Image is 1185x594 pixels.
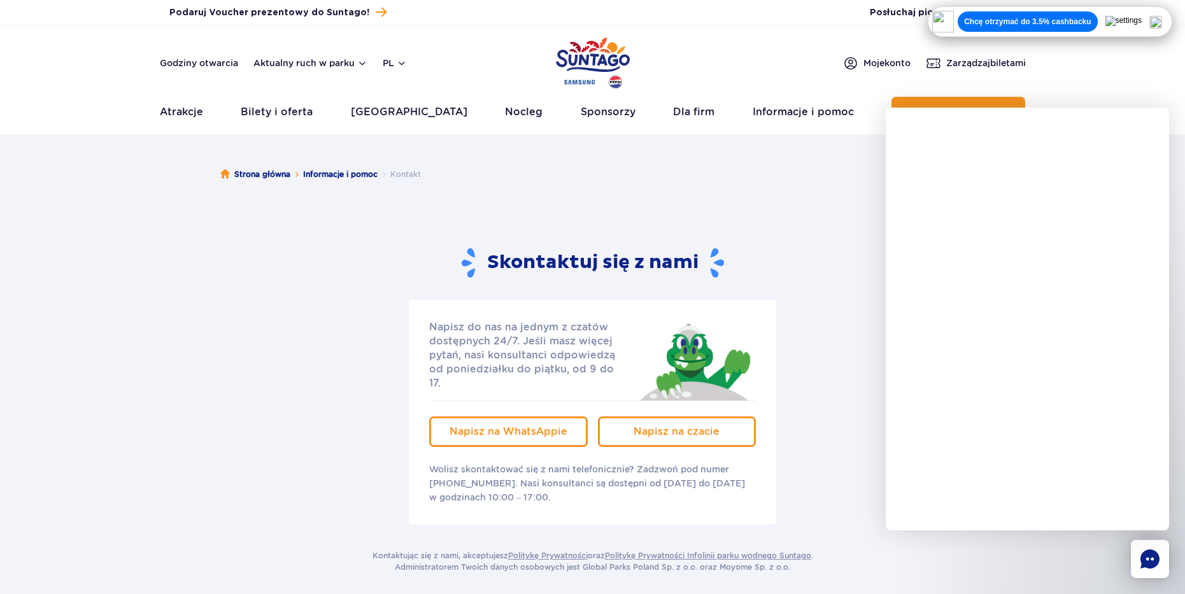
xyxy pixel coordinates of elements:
a: Sponsorzy [581,97,635,127]
span: Napisz na WhatsAppie [450,425,567,437]
a: Napisz na czacie [598,416,756,447]
a: Zarządzajbiletami [926,55,1026,71]
div: Chat [1131,540,1169,578]
iframe: chatbot [886,108,1169,530]
button: pl [383,57,407,69]
h2: Skontaktuj się z nami [462,247,724,279]
a: Napisz na WhatsAppie [429,416,588,447]
a: [GEOGRAPHIC_DATA] [351,97,467,127]
a: Park of Poland [556,32,630,90]
p: Napisz do nas na jednym z czatów dostępnych 24/7. Jeśli masz więcej pytań, nasi konsultanci odpow... [429,320,628,390]
p: Wolisz skontaktować się z nami telefonicznie? Zadzwoń pod numer [PHONE_NUMBER]. Nasi konsultanci ... [429,462,756,504]
a: Politykę Prywatności Infolinii parku wodnego Suntago [605,551,811,560]
li: Kontakt [378,168,421,181]
a: Godziny otwarcia [160,57,238,69]
a: Informacje i pomoc [753,97,854,127]
a: Nocleg [505,97,543,127]
span: Kup teraz [922,106,972,118]
a: Podaruj Voucher prezentowy do Suntago! [169,4,387,21]
button: Aktualny ruch w parku [253,58,367,68]
button: Posłuchaj piosenkiSuntago [870,6,1016,19]
span: Posłuchaj piosenki [870,6,997,19]
a: Atrakcje [160,97,203,127]
a: Politykę Prywatności [508,551,588,560]
a: Dla firm [673,97,714,127]
span: Podaruj Voucher prezentowy do Suntago! [169,6,369,19]
span: Napisz na czacie [634,425,720,437]
a: Mojekonto [843,55,911,71]
button: Kup teraz [891,97,1025,127]
a: Bilety i oferta [241,97,313,127]
span: Zarządzaj biletami [946,57,1026,69]
a: Strona główna [220,168,290,181]
img: Jay [632,320,756,400]
a: Informacje i pomoc [303,168,378,181]
span: Moje konto [863,57,911,69]
p: Kontaktując się z nami, akceptujesz oraz . Administratorem Twoich danych osobowych jest Global Pa... [373,550,813,573]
